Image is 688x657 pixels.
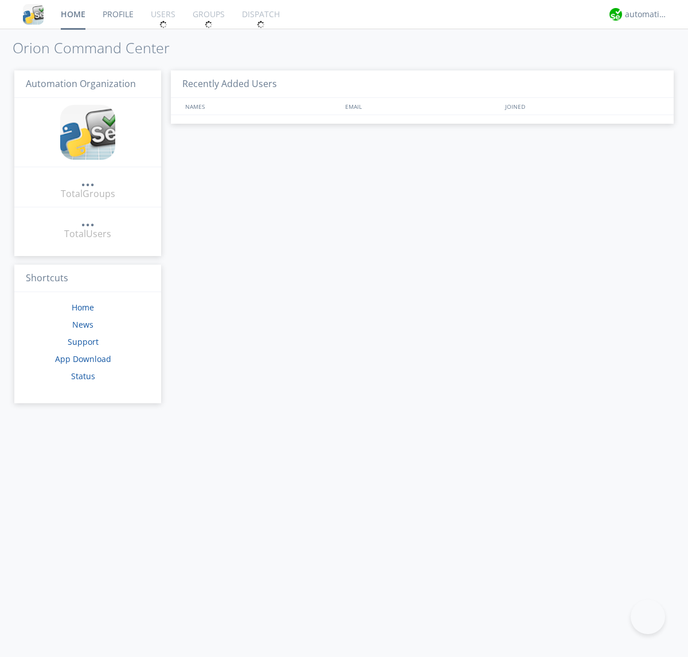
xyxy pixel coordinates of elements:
[625,9,668,20] div: automation+atlas
[61,187,115,200] div: Total Groups
[81,214,95,227] a: ...
[64,227,111,241] div: Total Users
[81,174,95,187] a: ...
[23,4,44,25] img: cddb5a64eb264b2086981ab96f4c1ba7
[631,600,665,634] iframe: Toggle Customer Support
[26,77,136,90] span: Automation Organization
[257,21,265,29] img: spin.svg
[72,319,93,330] a: News
[609,8,622,21] img: d2d01cd9b4174d08988066c6d424eccd
[159,21,167,29] img: spin.svg
[502,98,663,115] div: JOINED
[81,214,95,226] div: ...
[71,371,95,381] a: Status
[60,105,115,160] img: cddb5a64eb264b2086981ab96f4c1ba7
[14,265,161,293] h3: Shortcuts
[342,98,502,115] div: EMAIL
[81,174,95,186] div: ...
[55,353,111,364] a: App Download
[171,70,674,99] h3: Recently Added Users
[205,21,213,29] img: spin.svg
[72,302,94,313] a: Home
[182,98,339,115] div: NAMES
[68,336,99,347] a: Support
